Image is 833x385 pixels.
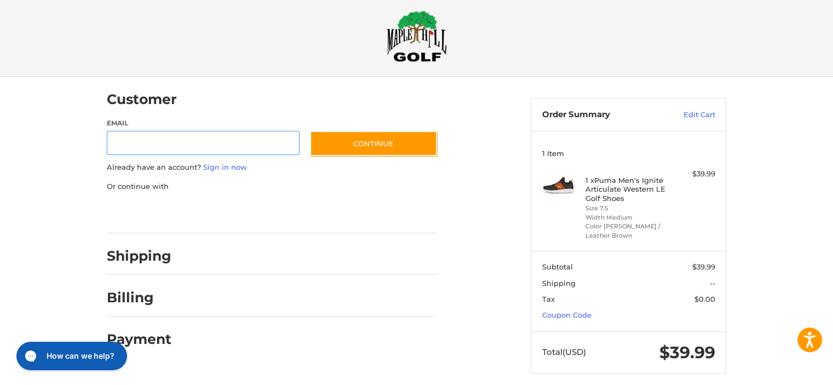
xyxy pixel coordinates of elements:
[107,162,437,173] p: Already have an account?
[692,262,715,271] span: $39.99
[104,203,186,222] iframe: PayPal-paypal
[542,262,573,271] span: Subtotal
[542,295,555,303] span: Tax
[107,118,300,128] label: Email
[289,203,371,222] iframe: PayPal-venmo
[585,222,669,240] li: Color [PERSON_NAME] / Leather Brown
[203,163,247,171] a: Sign in now
[542,311,591,319] a: Coupon Code
[585,213,669,222] li: Width Medium
[585,176,669,203] h4: 1 x Puma Men's Ignite Articulate Western LE Golf Shoes
[660,110,715,120] a: Edit Cart
[585,204,669,213] li: Size 7.5
[672,169,715,180] div: $39.99
[710,279,715,288] span: --
[542,149,715,158] h3: 1 Item
[542,279,576,288] span: Shipping
[107,181,437,192] p: Or continue with
[310,131,437,156] button: Continue
[107,331,171,348] h2: Payment
[694,295,715,303] span: $0.00
[107,91,177,108] h2: Customer
[542,110,660,120] h3: Order Summary
[387,10,447,62] img: Maple Hill Golf
[107,248,171,265] h2: Shipping
[107,289,171,306] h2: Billing
[542,347,586,357] span: Total (USD)
[11,338,130,374] iframe: Gorgias live chat messenger
[196,203,278,222] iframe: PayPal-paylater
